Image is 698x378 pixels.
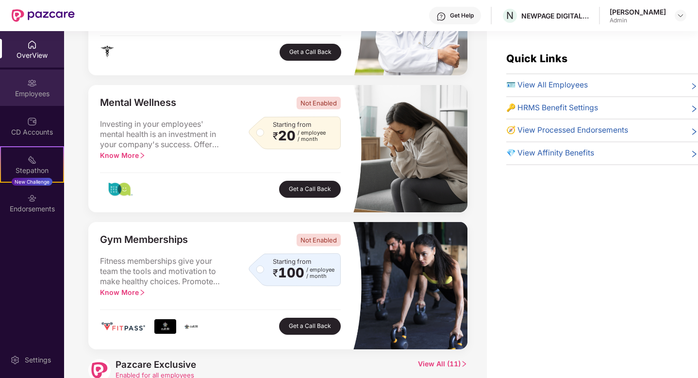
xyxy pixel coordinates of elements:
[352,222,467,349] img: masked_image
[27,193,37,203] img: svg+xml;base64,PHN2ZyBpZD0iRW5kb3JzZW1lbnRzIiB4bWxucz0iaHR0cDovL3d3dy53My5vcmcvMjAwMC9zdmciIHdpZH...
[273,120,311,128] span: Starting from
[139,152,146,159] span: right
[116,359,196,371] span: Pazcare Exclusive
[450,12,474,19] div: Get Help
[184,319,199,334] img: logo
[506,102,598,114] span: 🔑 HRMS Benefit Settings
[108,182,133,197] img: logo
[352,85,467,212] img: masked_image
[610,7,666,17] div: [PERSON_NAME]
[298,130,326,136] span: / employee
[100,97,176,109] span: Mental Wellness
[461,361,467,367] span: right
[1,166,63,175] div: Stepathon
[279,318,341,335] button: Get a Call Back
[10,355,20,365] img: svg+xml;base64,PHN2ZyBpZD0iU2V0dGluZy0yMHgyMCIgeG1sbnM9Imh0dHA6Ly93d3cudzMub3JnLzIwMDAvc3ZnIiB3aW...
[278,130,296,142] span: 20
[610,17,666,24] div: Admin
[506,79,588,91] span: 🪪 View All Employees
[278,267,304,279] span: 100
[690,104,698,114] span: right
[27,155,37,165] img: svg+xml;base64,PHN2ZyB4bWxucz0iaHR0cDovL3d3dy53My5vcmcvMjAwMC9zdmciIHdpZHRoPSIyMSIgaGVpZ2h0PSIyMC...
[690,149,698,159] span: right
[280,44,341,61] button: Get a Call Back
[12,9,75,22] img: New Pazcare Logo
[27,117,37,126] img: svg+xml;base64,PHN2ZyBpZD0iQ0RfQWNjb3VudHMiIGRhdGEtbmFtZT0iQ0QgQWNjb3VudHMiIHhtbG5zPSJodHRwOi8vd3...
[100,234,188,246] span: Gym Memberships
[306,273,334,279] span: / month
[298,136,326,142] span: / month
[506,10,514,21] span: N
[677,12,684,19] img: svg+xml;base64,PHN2ZyBpZD0iRHJvcGRvd24tMzJ4MzIiIHhtbG5zPSJodHRwOi8vd3d3LnczLm9yZy8yMDAwL3N2ZyIgd2...
[100,45,115,60] img: logo
[22,355,54,365] div: Settings
[690,126,698,137] span: right
[306,267,334,273] span: / employee
[506,52,567,65] span: Quick Links
[12,178,52,186] div: New Challenge
[100,151,146,159] span: Know More
[273,258,311,265] span: Starting from
[100,119,226,150] span: Investing in your employees' mental health is an investment in your company's success. Offer Ment...
[436,12,446,21] img: svg+xml;base64,PHN2ZyBpZD0iSGVscC0zMngzMiIgeG1sbnM9Imh0dHA6Ly93d3cudzMub3JnLzIwMDAvc3ZnIiB3aWR0aD...
[521,11,589,20] div: NEWPAGE DIGITAL HEALTHCARE SOLUTIONS PRIVATE LIMITED
[100,256,226,287] span: Fitness memberships give your team the tools and motivation to make healthy choices. Promote phys...
[273,269,278,277] span: ₹
[279,181,341,198] button: Get a Call Back
[100,319,147,334] img: logo
[297,234,341,246] span: Not Enabled
[100,288,146,296] span: Know More
[154,319,176,334] img: logo
[27,40,37,50] img: svg+xml;base64,PHN2ZyBpZD0iSG9tZSIgeG1sbnM9Imh0dHA6Ly93d3cudzMub3JnLzIwMDAvc3ZnIiB3aWR0aD0iMjAiIG...
[297,97,341,109] span: Not Enabled
[506,147,594,159] span: 💎 View Affinity Benefits
[273,132,278,140] span: ₹
[27,78,37,88] img: svg+xml;base64,PHN2ZyBpZD0iRW1wbG95ZWVzIiB4bWxucz0iaHR0cDovL3d3dy53My5vcmcvMjAwMC9zdmciIHdpZHRoPS...
[139,289,146,296] span: right
[690,81,698,91] span: right
[506,124,628,137] span: 🧭 View Processed Endorsements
